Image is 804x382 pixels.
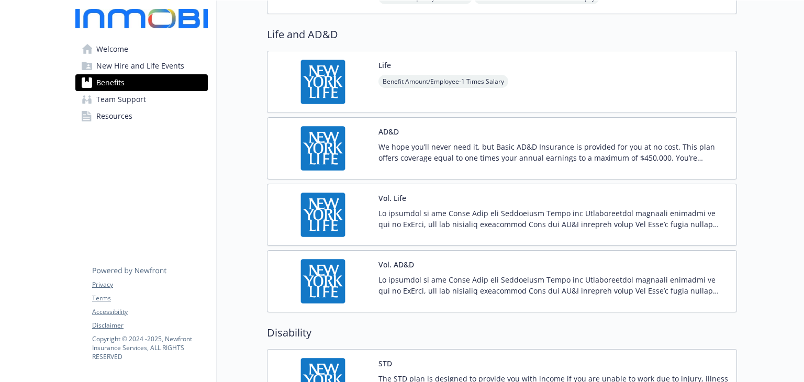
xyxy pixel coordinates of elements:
a: Benefits [75,74,208,91]
img: New York Life Insurance Company carrier logo [276,60,370,104]
a: Accessibility [92,307,207,317]
a: Terms [92,294,207,303]
h2: Disability [267,325,737,341]
a: Welcome [75,41,208,58]
a: Team Support [75,91,208,108]
button: Life [378,60,391,71]
a: Resources [75,108,208,125]
img: New York Life Insurance Company carrier logo [276,259,370,304]
button: AD&D [378,126,399,137]
span: Welcome [96,41,128,58]
a: Privacy [92,280,207,289]
p: Lo ipsumdol si ame Conse Adip eli Seddoeiusm Tempo inc Utlaboreetdol magnaali enimadmi ve qui no ... [378,208,728,230]
p: We hope you’ll never need it, but Basic AD&D Insurance is provided for you at no cost. This plan ... [378,141,728,163]
span: Resources [96,108,132,125]
p: Copyright © 2024 - 2025 , Newfront Insurance Services, ALL RIGHTS RESERVED [92,334,207,361]
p: Lo ipsumdol si ame Conse Adip eli Seddoeiusm Tempo inc Utlaboreetdol magnaali enimadmi ve qui no ... [378,274,728,296]
button: STD [378,358,392,369]
button: Vol. Life [378,193,406,204]
h2: Life and AD&D [267,27,737,42]
img: New York Life Insurance Company carrier logo [276,126,370,171]
img: New York Life Insurance Company carrier logo [276,193,370,237]
span: Benefit Amount/Employee - 1 Times Salary [378,75,508,88]
a: New Hire and Life Events [75,58,208,74]
button: Vol. AD&D [378,259,414,270]
span: Team Support [96,91,146,108]
span: Benefits [96,74,125,91]
a: Disclaimer [92,321,207,330]
span: New Hire and Life Events [96,58,184,74]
